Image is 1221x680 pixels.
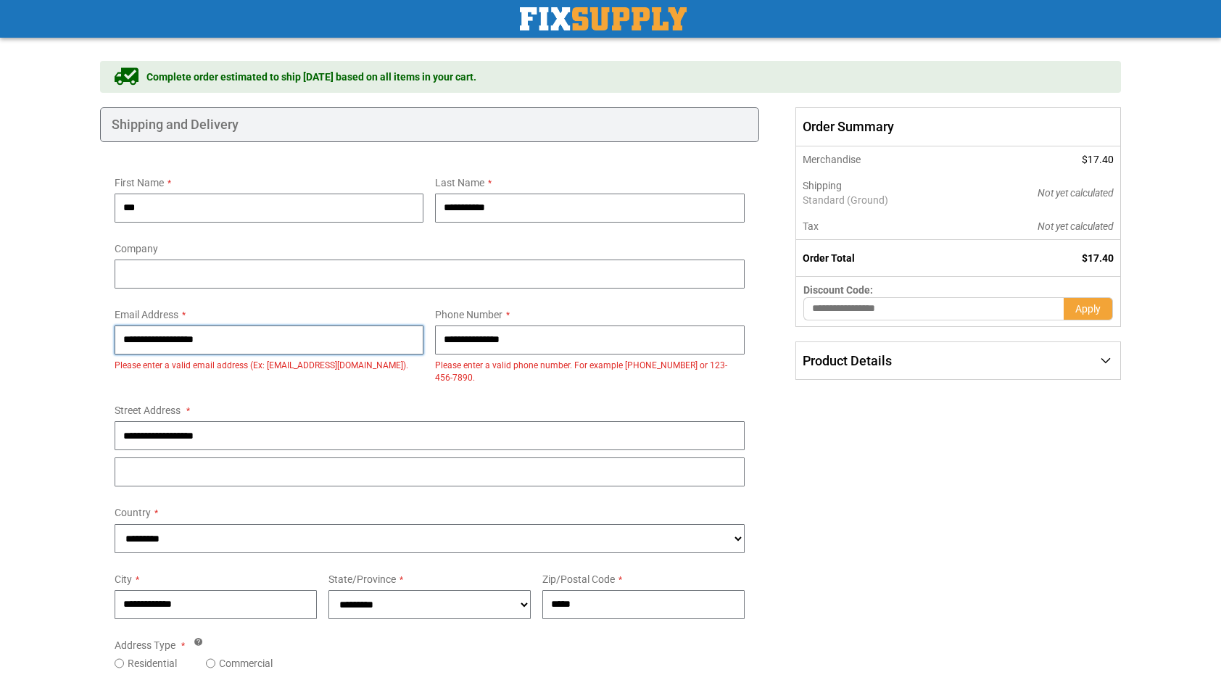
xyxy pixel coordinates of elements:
[803,252,855,264] strong: Order Total
[115,507,151,518] span: Country
[803,193,959,207] span: Standard (Ground)
[1075,303,1101,315] span: Apply
[115,360,423,372] div: Please enter a valid email address (Ex: [EMAIL_ADDRESS][DOMAIN_NAME]).
[1038,187,1114,199] span: Not yet calculated
[115,309,178,320] span: Email Address
[115,243,158,254] span: Company
[128,656,177,671] label: Residential
[803,180,842,191] span: Shipping
[146,70,476,84] span: Complete order estimated to ship [DATE] based on all items in your cart.
[795,107,1121,146] span: Order Summary
[803,284,873,296] span: Discount Code:
[803,353,892,368] span: Product Details
[115,573,132,585] span: City
[115,639,175,651] span: Address Type
[1082,154,1114,165] span: $17.40
[435,309,502,320] span: Phone Number
[795,146,966,173] th: Merchandise
[328,573,396,585] span: State/Province
[435,177,484,188] span: Last Name
[1064,297,1113,320] button: Apply
[115,405,181,416] span: Street Address
[435,360,727,383] span: Please enter a valid phone number. For example [PHONE_NUMBER] or 123-456-7890.
[100,107,759,142] div: Shipping and Delivery
[1038,220,1114,232] span: Not yet calculated
[219,656,273,671] label: Commercial
[520,7,687,30] img: Fix Industrial Supply
[1082,252,1114,264] span: $17.40
[520,7,687,30] a: store logo
[542,573,615,585] span: Zip/Postal Code
[795,213,966,240] th: Tax
[115,177,164,188] span: First Name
